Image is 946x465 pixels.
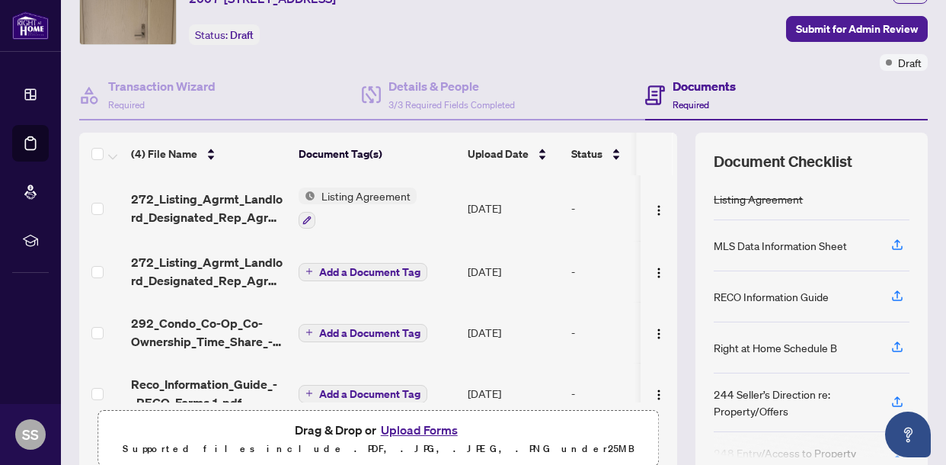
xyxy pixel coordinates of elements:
[299,385,427,403] button: Add a Document Tag
[714,339,837,356] div: Right at Home Schedule B
[319,328,420,338] span: Add a Document Tag
[299,383,427,403] button: Add a Document Tag
[714,191,803,207] div: Listing Agreement
[714,386,873,419] div: 244 Seller’s Direction re: Property/Offers
[571,146,602,162] span: Status
[292,133,462,175] th: Document Tag(s)
[131,146,197,162] span: (4) File Name
[107,440,649,458] p: Supported files include .PDF, .JPG, .JPEG, .PNG under 25 MB
[299,263,427,281] button: Add a Document Tag
[295,420,462,440] span: Drag & Drop or
[647,320,671,345] button: Logo
[462,175,565,241] td: [DATE]
[647,381,671,406] button: Logo
[673,99,709,111] span: Required
[714,237,847,254] div: MLS Data Information Sheet
[388,77,515,95] h4: Details & People
[299,188,315,204] img: Status Icon
[305,390,313,397] span: plus
[131,253,286,290] span: 272_Listing_Agrmt_Landlord_Designated_Rep_Agrmt_Auth_to_Offer_for_Lease_-_PropTx-[PERSON_NAME] 1.pdf
[388,99,515,111] span: 3/3 Required Fields Completed
[299,188,417,229] button: Status IconListing Agreement
[131,375,286,412] span: Reco_Information_Guide_-_RECO_Forms 1.pdf
[647,196,671,220] button: Logo
[673,77,736,95] h4: Documents
[462,133,565,175] th: Upload Date
[125,133,292,175] th: (4) File Name
[653,204,665,216] img: Logo
[131,190,286,226] span: 272_Listing_Agrmt_Landlord_Designated_Rep_Agrmt_Auth_to_Offer_for_Lease_-_PropTx-[PERSON_NAME] 1.pdf
[898,54,922,71] span: Draft
[376,420,462,440] button: Upload Forms
[108,99,145,111] span: Required
[22,424,39,445] span: SS
[131,314,286,351] span: 292_Condo_Co-Op_Co-Ownership_Time_Share_-_Lease_Sub-Lease_MLS_Data_Information_Form_-_PropTx-[PER...
[305,329,313,336] span: plus
[571,263,689,280] div: -
[571,385,689,402] div: -
[468,146,529,162] span: Upload Date
[786,16,928,42] button: Submit for Admin Review
[653,328,665,340] img: Logo
[565,133,695,175] th: Status
[796,17,918,41] span: Submit for Admin Review
[885,412,931,457] button: Open asap
[571,324,689,341] div: -
[108,77,216,95] h4: Transaction Wizard
[319,267,420,277] span: Add a Document Tag
[653,389,665,401] img: Logo
[714,151,852,172] span: Document Checklist
[12,11,49,40] img: logo
[230,28,254,42] span: Draft
[299,324,427,342] button: Add a Document Tag
[319,389,420,399] span: Add a Document Tag
[462,241,565,302] td: [DATE]
[299,322,427,342] button: Add a Document Tag
[462,363,565,424] td: [DATE]
[653,267,665,279] img: Logo
[714,288,829,305] div: RECO Information Guide
[189,24,260,45] div: Status:
[462,302,565,363] td: [DATE]
[305,268,313,275] span: plus
[571,200,689,216] div: -
[647,259,671,284] button: Logo
[299,261,427,281] button: Add a Document Tag
[315,188,417,204] span: Listing Agreement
